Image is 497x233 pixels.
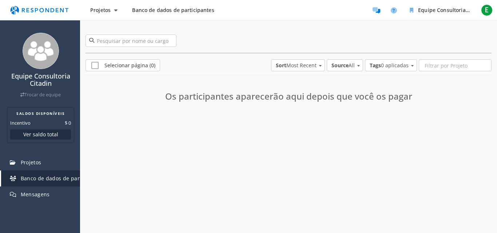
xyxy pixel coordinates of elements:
span: All [331,62,355,69]
font: Ver saldo total [23,131,58,138]
span: Most Recent [276,62,317,69]
strong: Sort [276,62,286,69]
font: Projetos [21,159,41,166]
img: team_avatar_256.png [23,33,59,69]
font: E [485,5,489,15]
font: Selecionar página (0) [104,62,155,69]
font: Equipe Consultoria Citadin [418,7,485,13]
button: Projetos [84,4,123,17]
font: Os participantes aparecerão aqui depois que você os pagar [165,90,412,102]
section: Resumo do saldo [7,107,74,143]
input: Pesquisar por nome ou cargo [86,35,176,47]
button: E [480,4,494,17]
iframe: Chat ao vivo do Intercom [472,186,490,204]
strong: Source [331,62,349,69]
input: Filtrar por Projeto [419,60,491,72]
img: respondent-logo.png [6,3,73,17]
font: Projetos [90,7,111,13]
a: Banco de dados de participantes [126,4,220,17]
font: Banco de dados de participantes [21,175,105,182]
md-select: Classificar: Mais recentes [271,59,325,71]
md-select: Fonte: Todos [327,59,363,71]
font: Incentivo [10,120,31,126]
md-select: Etiquetas [365,59,417,71]
font: Equipe Consultoria Citadin [11,72,70,88]
a: Selecionar página (0) [86,59,160,71]
font: Banco de dados de participantes [132,7,214,13]
button: Ver saldo total [10,129,71,140]
font: Trocar de equipe [24,92,61,98]
font: $ 0 [65,120,71,126]
font: Mensagens [21,191,50,198]
button: Equipe Consultoria Citadin [404,4,477,17]
font: SALDOS DISPONÍVEIS [16,111,65,116]
a: Participantes da mensagem [369,3,383,17]
a: Ajuda e suporte [386,3,401,17]
a: Trocar de equipe [20,92,61,98]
